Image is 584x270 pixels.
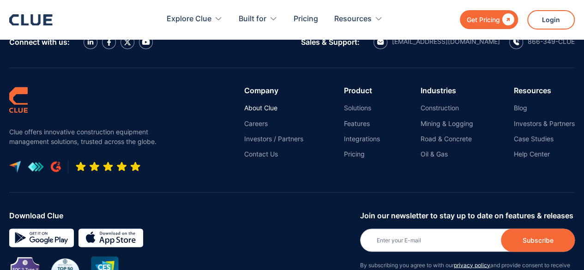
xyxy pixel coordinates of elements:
a: Road & Concrete [421,134,473,143]
div: 866-349-CLUE [528,37,575,46]
img: calling icon [513,39,519,45]
a: Construction [421,104,473,112]
div: Resources [334,5,383,34]
img: get app logo [28,162,44,172]
img: Google simple icon [9,228,74,247]
div: Resources [514,86,575,95]
div: Download Clue [9,211,353,219]
a: Pricing [294,5,318,34]
a: Help Center [514,150,575,158]
a: Contact Us [244,150,303,158]
img: G2 review platform icon [51,161,61,172]
div: Built for [239,5,277,34]
img: capterra logo icon [9,161,21,173]
a: Login [527,10,575,30]
img: Five-star rating icon [75,161,141,172]
div: Company [244,86,303,95]
iframe: Chat Widget [538,226,584,270]
input: Subscribe [501,228,575,252]
div: [EMAIL_ADDRESS][DOMAIN_NAME] [392,37,500,46]
div: Join our newsletter to stay up to date on features & releases [360,211,575,219]
div:  [500,14,514,25]
a: Get Pricing [460,10,518,29]
div: Explore Clue [167,5,211,34]
div: Built for [239,5,266,34]
a: email icon[EMAIL_ADDRESS][DOMAIN_NAME] [373,35,500,49]
div: Industries [421,86,473,95]
img: YouTube Icon [142,39,150,45]
p: Clue offers innovative construction equipment management solutions, trusted across the globe. [9,126,162,146]
a: Oil & Gas [421,150,473,158]
img: email icon [377,39,384,45]
a: Careers [244,119,303,127]
a: privacy policy [454,261,490,268]
a: Mining & Logging [421,119,473,127]
div: Resources [334,5,372,34]
a: Case Studies [514,134,575,143]
a: calling icon866-349-CLUE [509,35,575,49]
a: Investors & Partners [514,119,575,127]
img: download on the App store [78,228,143,247]
div: Get Pricing [467,14,500,25]
img: X icon twitter [124,38,131,46]
div: Sales & Support: [301,38,360,46]
a: Solutions [344,104,380,112]
a: Pricing [344,150,380,158]
a: Integrations [344,134,380,143]
img: LinkedIn icon [87,39,94,45]
img: facebook icon [107,38,111,46]
div: Product [344,86,380,95]
a: Investors / Partners [244,134,303,143]
input: Enter your E-mail [360,228,575,252]
div: Connect with us: [9,38,70,46]
a: About Clue [244,104,303,112]
a: Blog [514,104,575,112]
a: Features [344,119,380,127]
div: Explore Clue [167,5,223,34]
img: clue logo simple [9,86,28,113]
